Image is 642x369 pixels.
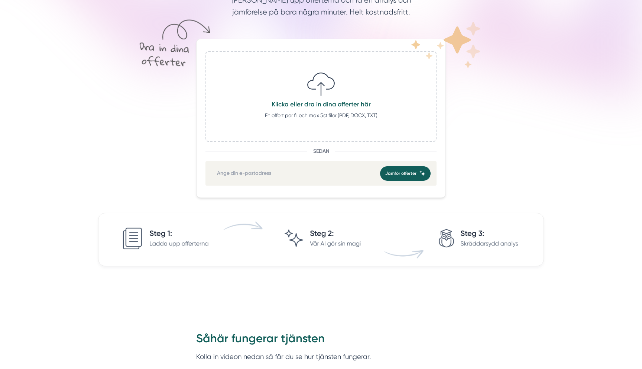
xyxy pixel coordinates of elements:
span: sedan [313,148,329,155]
p: Kolla in videon nedan så får du se hur tjänsten fungerar. [196,351,446,362]
input: Ange din e-postadress [211,166,376,181]
button: Jämför offerter [380,166,431,181]
span: Jämför offerter [385,170,416,177]
img: Hur det fungerar. [110,216,532,263]
h2: Såhär fungerar tjänsten [196,330,446,351]
img: Dra in offerter här. [130,13,211,72]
